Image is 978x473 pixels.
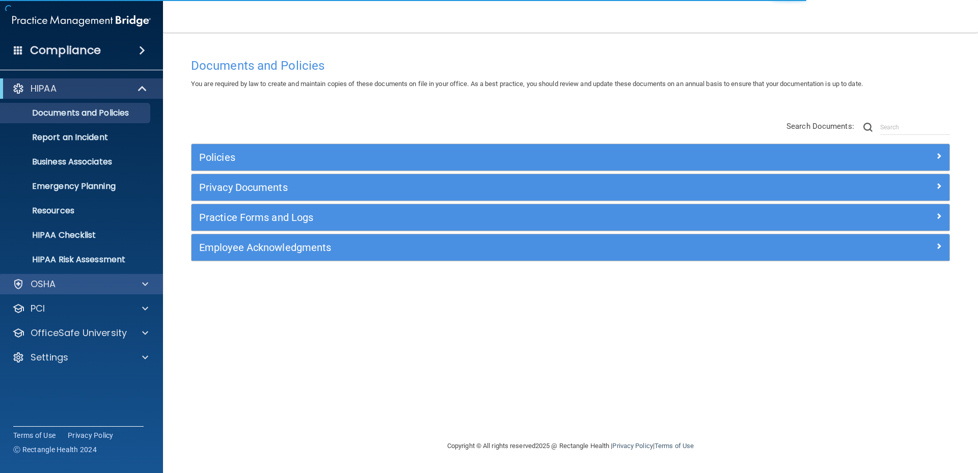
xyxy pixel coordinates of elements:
a: Settings [12,351,148,364]
a: PCI [12,302,148,315]
a: Privacy Documents [199,179,942,196]
a: Privacy Policy [612,442,653,450]
a: Privacy Policy [68,430,114,440]
p: Business Associates [7,157,146,167]
a: Policies [199,149,942,165]
a: Terms of Use [13,430,56,440]
p: Documents and Policies [7,108,146,118]
p: OSHA [31,278,56,290]
a: Practice Forms and Logs [199,209,942,226]
a: Terms of Use [655,442,694,450]
p: PCI [31,302,45,315]
a: Employee Acknowledgments [199,239,942,256]
a: OfficeSafe University [12,327,148,339]
h5: Practice Forms and Logs [199,212,752,223]
p: HIPAA Checklist [7,230,146,240]
div: Copyright © All rights reserved 2025 @ Rectangle Health | | [385,430,756,462]
p: Emergency Planning [7,181,146,191]
h5: Policies [199,152,752,163]
input: Search [880,120,950,135]
h5: Privacy Documents [199,182,752,193]
img: ic-search.3b580494.png [863,123,873,132]
h4: Documents and Policies [191,59,950,72]
p: Resources [7,206,146,216]
p: HIPAA Risk Assessment [7,255,146,265]
p: Report an Incident [7,132,146,143]
span: Search Documents: [786,122,854,131]
p: HIPAA [31,82,57,95]
p: Settings [31,351,68,364]
span: You are required by law to create and maintain copies of these documents on file in your office. ... [191,80,863,88]
h4: Compliance [30,43,101,58]
p: OfficeSafe University [31,327,127,339]
h5: Employee Acknowledgments [199,242,752,253]
a: HIPAA [12,82,148,95]
a: OSHA [12,278,148,290]
img: PMB logo [12,11,151,31]
span: Ⓒ Rectangle Health 2024 [13,444,97,455]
